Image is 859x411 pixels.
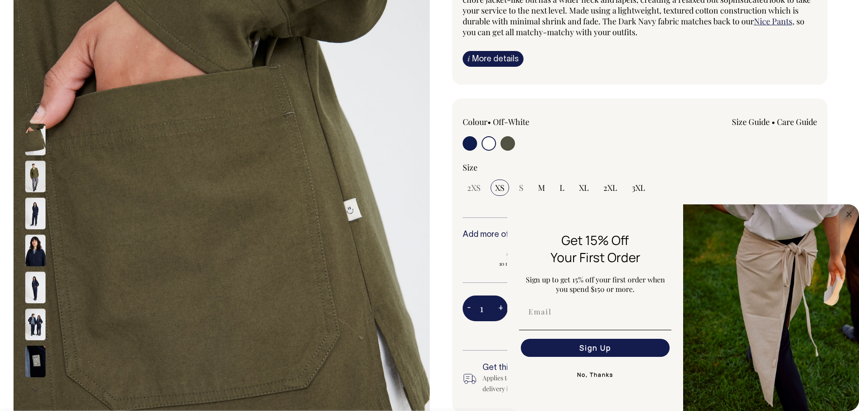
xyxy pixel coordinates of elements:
span: • [487,116,491,127]
img: dark-navy [25,272,46,304]
span: L [560,182,565,193]
label: Off-White [493,116,529,127]
a: Nice Pants [754,16,792,27]
span: 3XL [632,182,645,193]
img: olive [25,124,46,156]
input: S [514,180,528,196]
button: Previous [28,101,42,121]
input: M [533,180,550,196]
span: S [519,182,524,193]
img: 5e34ad8f-4f05-4173-92a8-ea475ee49ac9.jpeg [683,204,859,411]
button: Next [28,380,42,401]
button: Close dialog [844,209,854,220]
input: 3XL [627,180,650,196]
img: dark-navy [25,309,46,341]
img: olive [25,161,46,193]
span: 10 more to apply [467,260,572,267]
button: - [463,300,475,318]
button: No, Thanks [519,366,671,384]
a: iMore details [463,51,524,67]
input: 2XS [463,180,485,196]
h6: Get this by [DATE] [482,364,657,373]
input: XL [574,180,593,196]
span: 2XS [467,182,481,193]
img: dark-navy [25,346,46,378]
span: • [772,116,775,127]
div: FLYOUT Form [507,204,859,411]
input: 5% OFF 10 more to apply [463,246,576,270]
button: + [494,300,508,318]
div: Size [463,162,818,173]
span: Get 15% Off [561,231,629,249]
span: XL [579,182,589,193]
span: 2XL [603,182,617,193]
a: Care Guide [777,116,817,127]
input: Email [521,303,670,321]
h6: Add more of this item or any other pieces from the collection to save [463,231,818,240]
input: 2XL [599,180,622,196]
img: dark-navy [25,198,46,230]
img: dark-navy [25,235,46,267]
button: Sign Up [521,339,670,357]
span: M [538,182,545,193]
span: 5% OFF [467,249,572,260]
span: , so you can get all matchy-matchy with your outfits. [463,16,804,37]
span: Sign up to get 15% off your first order when you spend $150 or more. [526,275,665,294]
div: Applies to orders delivered in Australian metro areas. For all delivery information, . [482,373,657,394]
span: XS [495,182,505,193]
input: XS [491,180,509,196]
a: Size Guide [732,116,770,127]
input: L [555,180,569,196]
div: Colour [463,116,605,127]
span: Your First Order [551,249,640,266]
span: i [468,54,470,63]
